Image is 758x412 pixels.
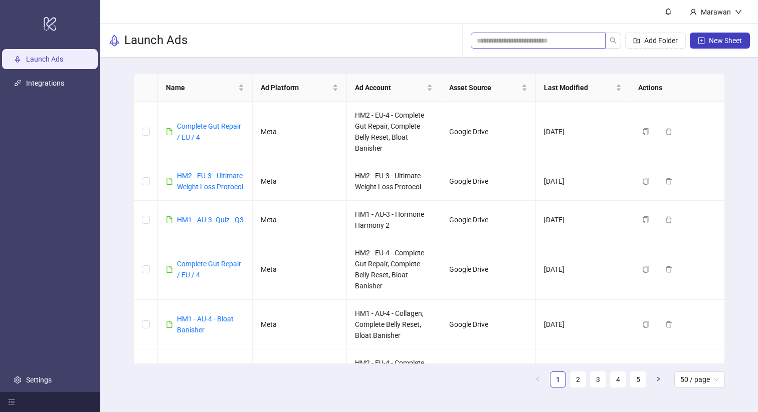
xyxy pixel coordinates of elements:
[441,162,535,201] td: Google Drive
[697,7,735,18] div: Marawan
[253,201,347,239] td: Meta
[441,74,535,102] th: Asset Source
[26,376,52,384] a: Settings
[665,178,672,185] span: delete
[441,239,535,300] td: Google Drive
[642,128,649,135] span: copy
[611,372,626,387] a: 4
[347,349,441,410] td: HM2 - EU-4 - Complete Gut Repair, Complete Belly Reset, Bloat Banisher
[630,74,724,102] th: Actions
[642,216,649,223] span: copy
[535,376,541,382] span: left
[177,260,241,279] a: Complete Gut Repair / EU / 4
[570,371,586,387] li: 2
[709,37,742,45] span: New Sheet
[536,239,630,300] td: [DATE]
[166,321,173,328] span: file
[441,349,535,410] td: Google Drive
[536,349,630,410] td: [DATE]
[253,239,347,300] td: Meta
[680,372,719,387] span: 50 / page
[253,349,347,410] td: Meta
[347,300,441,349] td: HM1 - AU-4 - Collagen, Complete Belly Reset, Bloat Banisher
[536,201,630,239] td: [DATE]
[665,321,672,328] span: delete
[441,300,535,349] td: Google Drive
[355,82,425,93] span: Ad Account
[347,162,441,201] td: HM2 - EU-3 - Ultimate Weight Loss Protocol
[642,321,649,328] span: copy
[177,172,243,191] a: HM2 - EU-3 - Ultimate Weight Loss Protocol
[536,162,630,201] td: [DATE]
[26,55,63,63] a: Launch Ads
[166,178,173,185] span: file
[674,371,725,387] div: Page Size
[449,82,519,93] span: Asset Source
[441,102,535,162] td: Google Drive
[650,371,666,387] button: right
[158,74,252,102] th: Name
[550,371,566,387] li: 1
[177,315,234,334] a: HM1 - AU-4 - Bloat Banisher
[166,216,173,223] span: file
[625,33,686,49] button: Add Folder
[644,37,678,45] span: Add Folder
[347,201,441,239] td: HM1 - AU-3 - Hormone Harmony 2
[665,128,672,135] span: delete
[253,162,347,201] td: Meta
[690,33,750,49] button: New Sheet
[735,9,742,16] span: down
[530,371,546,387] button: left
[8,398,15,405] span: menu-fold
[630,371,646,387] li: 5
[536,74,630,102] th: Last Modified
[665,216,672,223] span: delete
[642,266,649,273] span: copy
[253,300,347,349] td: Meta
[665,8,672,15] span: bell
[550,372,565,387] a: 1
[347,102,441,162] td: HM2 - EU-4 - Complete Gut Repair, Complete Belly Reset, Bloat Banisher
[536,102,630,162] td: [DATE]
[590,371,606,387] li: 3
[633,37,640,44] span: folder-add
[166,128,173,135] span: file
[177,122,241,141] a: Complete Gut Repair / EU / 4
[166,266,173,273] span: file
[177,216,244,224] a: HM1 - AU-3 -Quiz - Q3
[253,74,347,102] th: Ad Platform
[536,300,630,349] td: [DATE]
[690,9,697,16] span: user
[544,82,614,93] span: Last Modified
[530,371,546,387] li: Previous Page
[610,371,626,387] li: 4
[631,372,646,387] a: 5
[655,376,661,382] span: right
[610,37,617,44] span: search
[591,372,606,387] a: 3
[665,266,672,273] span: delete
[571,372,586,387] a: 2
[124,33,187,49] h3: Launch Ads
[642,178,649,185] span: copy
[347,74,441,102] th: Ad Account
[698,37,705,44] span: plus-square
[347,239,441,300] td: HM2 - EU-4 - Complete Gut Repair, Complete Belly Reset, Bloat Banisher
[108,35,120,47] span: rocket
[650,371,666,387] li: Next Page
[26,79,64,87] a: Integrations
[441,201,535,239] td: Google Drive
[253,102,347,162] td: Meta
[261,82,330,93] span: Ad Platform
[166,82,236,93] span: Name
